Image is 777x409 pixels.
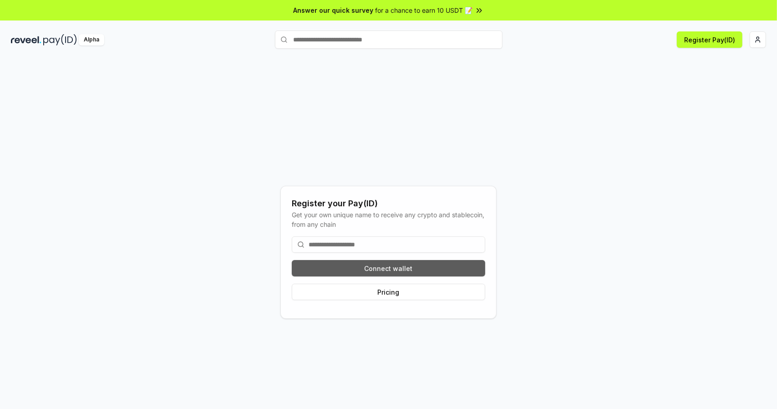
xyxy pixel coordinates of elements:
button: Pricing [292,284,485,300]
button: Connect wallet [292,260,485,276]
span: Answer our quick survey [294,5,374,15]
button: Register Pay(ID) [677,31,742,48]
img: pay_id [43,34,77,46]
span: for a chance to earn 10 USDT 📝 [376,5,473,15]
div: Alpha [79,34,104,46]
img: reveel_dark [11,34,41,46]
div: Get your own unique name to receive any crypto and stablecoin, from any chain [292,210,485,229]
div: Register your Pay(ID) [292,197,485,210]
